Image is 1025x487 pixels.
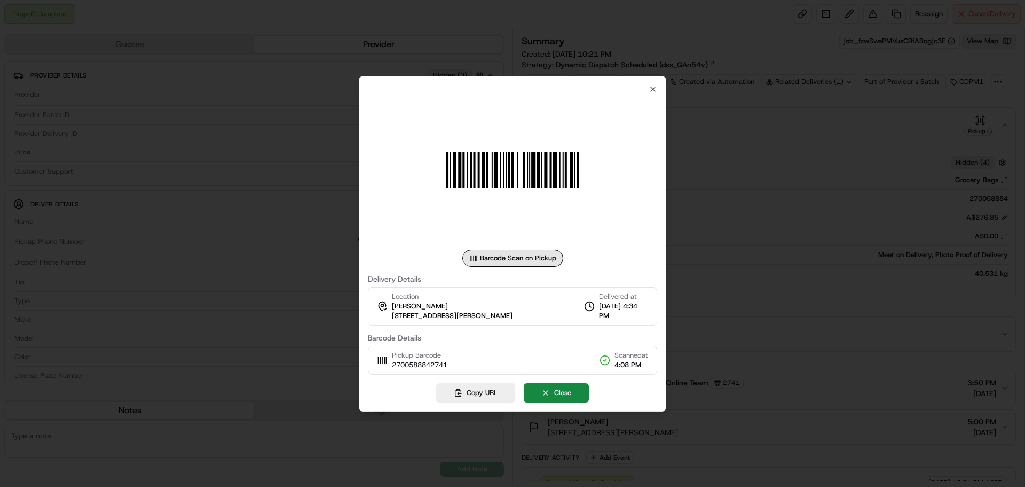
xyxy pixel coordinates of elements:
span: API Documentation [101,155,171,166]
div: 💻 [90,156,99,165]
p: Welcome 👋 [11,43,194,60]
span: Delivered at [599,292,648,302]
span: Scanned at [614,351,648,360]
div: Barcode Scan on Pickup [462,250,563,267]
label: Delivery Details [368,275,657,283]
a: Powered byPylon [75,181,129,189]
img: 1736555255976-a54dd68f-1ca7-489b-9aae-adbdc363a1c4 [11,102,30,121]
a: 💻API Documentation [86,151,176,170]
img: Nash [11,11,32,32]
button: Close [524,383,589,403]
button: Start new chat [182,105,194,118]
span: Knowledge Base [21,155,82,166]
span: [PERSON_NAME] [392,302,448,311]
span: 4:08 PM [614,360,648,370]
span: 2700588842741 [392,360,447,370]
button: Copy URL [436,383,515,403]
img: barcode_scan_on_pickup image [436,94,589,248]
span: Location [392,292,419,302]
span: Pylon [106,181,129,189]
div: 📗 [11,156,19,165]
div: We're available if you need us! [36,113,135,121]
div: Start new chat [36,102,175,113]
label: Barcode Details [368,334,657,342]
span: [DATE] 4:34 PM [599,302,648,321]
input: Got a question? Start typing here... [28,69,192,80]
span: [STREET_ADDRESS][PERSON_NAME] [392,311,512,321]
span: Pickup Barcode [392,351,447,360]
a: 📗Knowledge Base [6,151,86,170]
